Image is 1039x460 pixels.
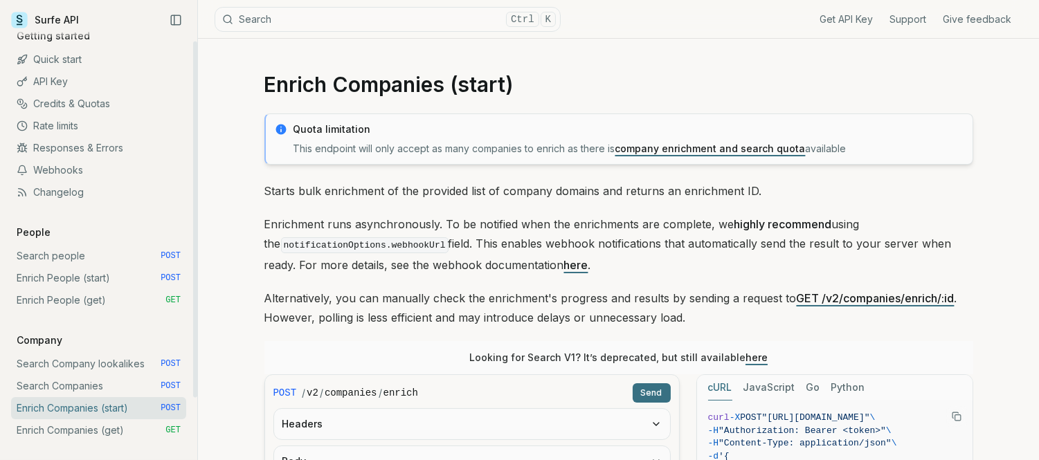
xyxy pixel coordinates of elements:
p: Quota limitation [293,122,964,136]
span: -X [730,412,741,423]
button: Headers [274,409,670,439]
button: Go [806,375,820,401]
p: Alternatively, you can manually check the enrichment's progress and results by sending a request ... [264,288,973,327]
a: Enrich Companies (start) POST [11,397,186,419]
span: POST [161,403,181,414]
span: GET [165,425,181,436]
span: curl [708,412,730,423]
a: here [564,258,588,272]
p: People [11,226,56,239]
button: Collapse Sidebar [165,10,186,30]
button: Python [831,375,865,401]
p: Starts bulk enrichment of the provided list of company domains and returns an enrichment ID. [264,181,973,201]
span: \ [892,438,897,448]
button: JavaScript [743,375,795,401]
a: Changelog [11,181,186,203]
a: Surfe API [11,10,79,30]
a: Credits & Quotas [11,93,186,115]
a: Enrich People (start) POST [11,267,186,289]
a: Webhooks [11,159,186,181]
code: companies [325,386,377,400]
span: POST [273,386,297,400]
p: Company [11,333,68,347]
span: / [379,386,382,400]
a: Search Companies POST [11,375,186,397]
span: -H [708,438,719,448]
kbd: Ctrl [506,12,539,27]
span: -H [708,425,719,436]
p: Enrichment runs asynchronously. To be notified when the enrichments are complete, we using the fi... [264,214,973,275]
span: POST [161,273,181,284]
code: notificationOptions.webhookUrl [281,237,449,253]
a: Quick start [11,48,186,71]
kbd: K [541,12,556,27]
span: "[URL][DOMAIN_NAME]" [762,412,870,423]
a: Enrich Companies (get) GET [11,419,186,441]
span: "Authorization: Bearer <token>" [719,425,886,436]
button: SearchCtrlK [215,7,561,32]
span: / [320,386,323,400]
span: POST [740,412,761,423]
p: Looking for Search V1? It’s deprecated, but still available [469,351,768,365]
a: Responses & Errors [11,137,186,159]
a: Search Company lookalikes POST [11,353,186,375]
p: This endpoint will only accept as many companies to enrich as there is available [293,142,964,156]
p: Getting started [11,29,96,43]
strong: highly recommend [734,217,832,231]
a: Get API Key [820,12,873,26]
span: \ [870,412,876,423]
a: here [746,351,768,363]
button: Send [633,383,671,403]
a: API Key [11,71,186,93]
button: Copy Text [946,406,967,427]
a: Search people POST [11,245,186,267]
a: Give feedback [943,12,1011,26]
code: v2 [307,386,318,400]
a: GET /v2/companies/enrich/:id [797,291,955,305]
span: GET [165,295,181,306]
button: cURL [708,375,732,401]
span: POST [161,380,181,392]
span: POST [161,358,181,369]
span: "Content-Type: application/json" [719,438,892,448]
a: Enrich People (get) GET [11,289,186,311]
a: Support [889,12,926,26]
span: \ [886,425,892,436]
span: POST [161,250,181,261]
span: / [302,386,305,400]
h1: Enrich Companies (start) [264,72,973,97]
code: enrich [383,386,418,400]
a: Rate limits [11,115,186,137]
a: company enrichment and search quota [615,142,806,154]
